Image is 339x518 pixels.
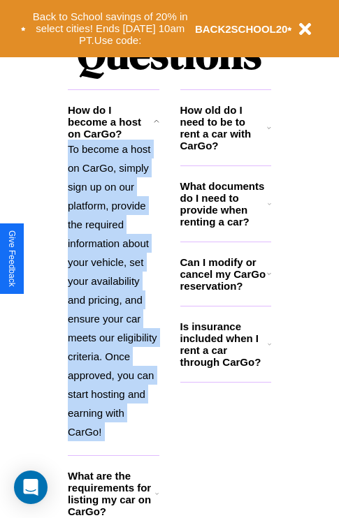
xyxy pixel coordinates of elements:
[26,7,195,50] button: Back to School savings of 20% in select cities! Ends [DATE] 10am PT.Use code:
[68,140,159,441] p: To become a host on CarGo, simply sign up on our platform, provide the required information about...
[68,470,155,517] h3: What are the requirements for listing my car on CarGo?
[14,471,48,504] div: Open Intercom Messenger
[180,180,268,228] h3: What documents do I need to provide when renting a car?
[68,104,154,140] h3: How do I become a host on CarGo?
[195,23,288,35] b: BACK2SCHOOL20
[180,104,268,151] h3: How old do I need to be to rent a car with CarGo?
[7,230,17,287] div: Give Feedback
[180,320,268,368] h3: Is insurance included when I rent a car through CarGo?
[180,256,267,292] h3: Can I modify or cancel my CarGo reservation?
